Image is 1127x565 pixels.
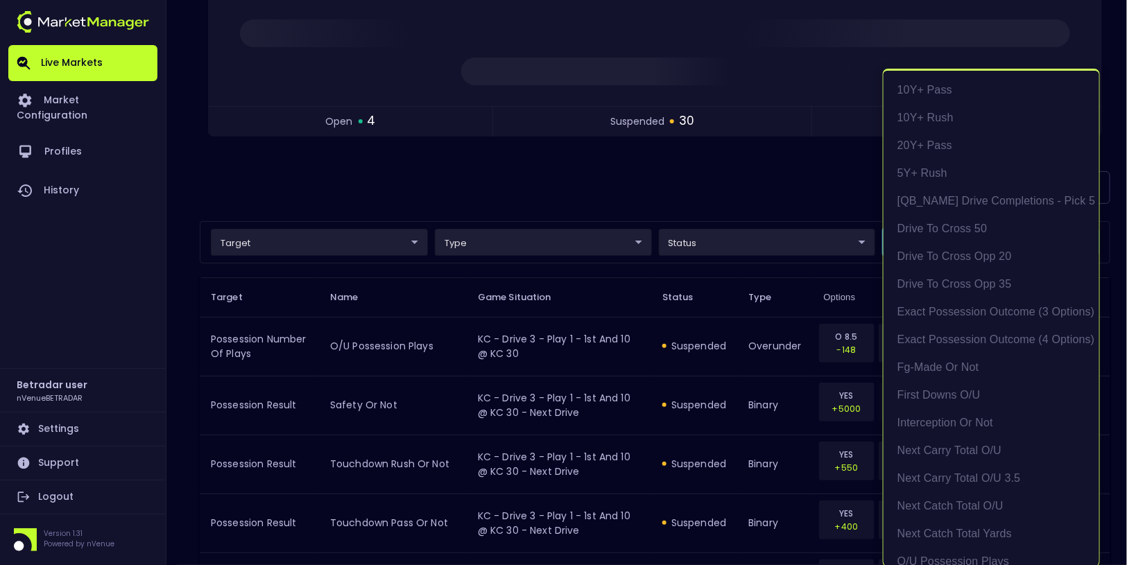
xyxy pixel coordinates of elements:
[884,437,1099,464] li: Next Carry Total O/U
[884,464,1099,492] li: Next Carry Total O/U 3.5
[884,492,1099,520] li: Next Catch Total O/U
[884,520,1099,548] li: Next Catch Total Yards
[884,132,1099,159] li: 20Y+ Pass
[884,187,1099,215] li: [QB_NAME] Drive Completions - Pick 5
[884,215,1099,243] li: Drive to Cross 50
[884,76,1099,104] li: 10Y+ Pass
[884,409,1099,437] li: interception or not
[884,159,1099,187] li: 5Y+ Rush
[884,298,1099,326] li: exact possession outcome (3 options)
[884,326,1099,354] li: exact possession outcome (4 options)
[884,104,1099,132] li: 10Y+ Rush
[884,270,1099,298] li: Drive to Cross Opp 35
[884,381,1099,409] li: First Downs O/U
[884,243,1099,270] li: Drive to Cross Opp 20
[884,354,1099,381] li: fg-made or not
